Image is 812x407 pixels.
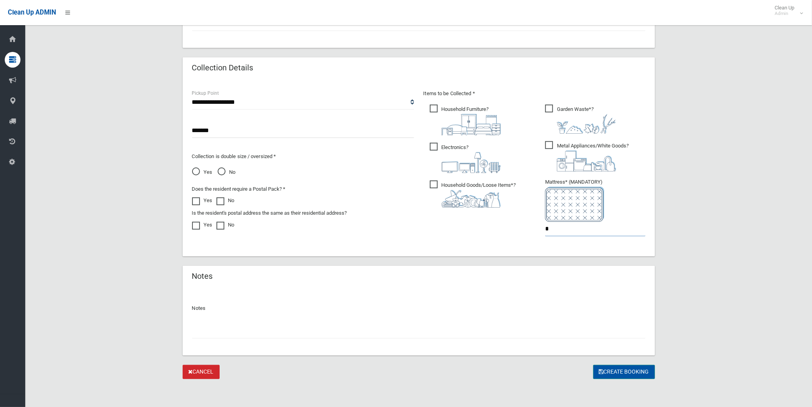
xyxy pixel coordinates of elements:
span: Electronics [430,143,501,173]
span: Garden Waste* [545,105,616,134]
small: Admin [775,11,794,17]
img: 4fd8a5c772b2c999c83690221e5242e0.png [557,114,616,134]
img: aa9efdbe659d29b613fca23ba79d85cb.png [442,114,501,135]
label: Is the resident's postal address the same as their residential address? [192,208,347,218]
i: ? [442,144,501,173]
p: Notes [192,304,646,313]
span: No [218,168,236,177]
label: Yes [192,220,213,230]
img: 36c1b0289cb1767239cdd3de9e694f19.png [557,151,616,171]
span: Clean Up [771,5,802,17]
span: Clean Up ADMIN [8,9,56,16]
header: Collection Details [183,60,263,76]
span: Yes [192,168,213,177]
i: ? [557,106,616,134]
label: No [216,220,235,230]
label: Does the resident require a Postal Pack? * [192,184,286,194]
label: No [216,196,235,205]
p: Collection is double size / oversized * [192,152,414,161]
span: Metal Appliances/White Goods [545,141,629,171]
label: Yes [192,196,213,205]
img: b13cc3517677393f34c0a387616ef184.png [442,190,501,208]
a: Cancel [183,365,220,379]
span: Mattress* (MANDATORY) [545,179,646,222]
i: ? [442,182,516,208]
img: 394712a680b73dbc3d2a6a3a7ffe5a07.png [442,152,501,173]
header: Notes [183,269,222,284]
p: Items to be Collected * [424,89,646,98]
img: e7408bece873d2c1783593a074e5cb2f.png [545,187,604,222]
span: Household Furniture [430,105,501,135]
span: Household Goods/Loose Items* [430,180,516,208]
i: ? [557,143,629,171]
button: Create Booking [593,365,655,379]
i: ? [442,106,501,135]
